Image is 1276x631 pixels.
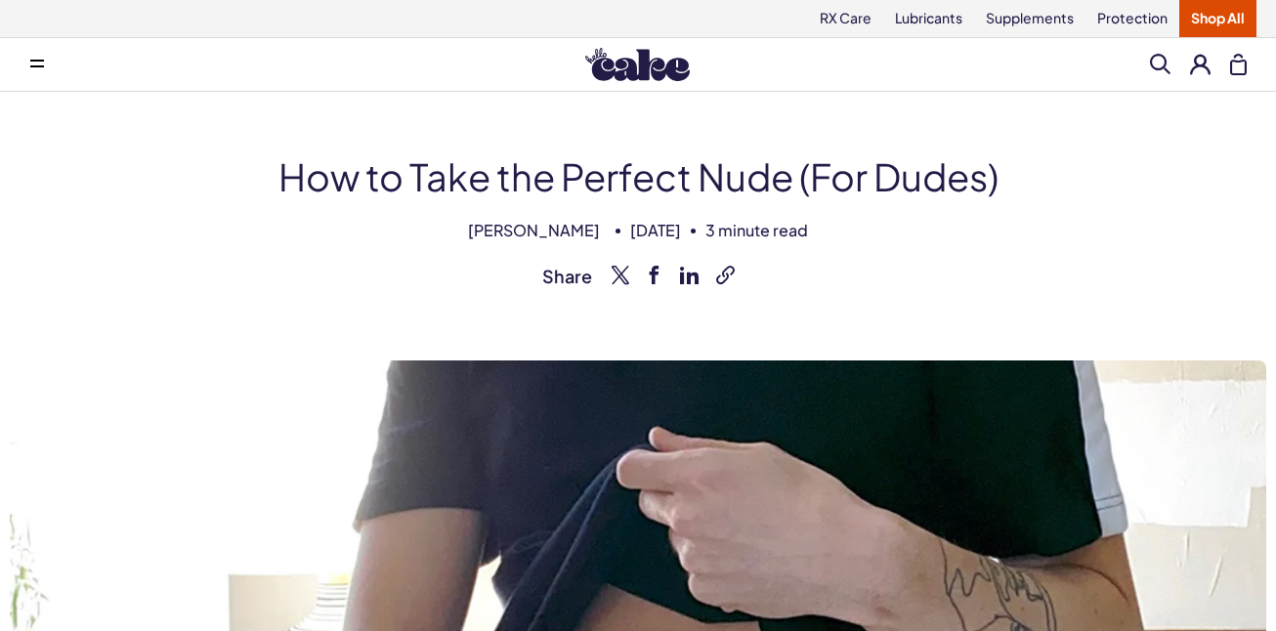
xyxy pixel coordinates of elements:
span: Share [542,265,592,287]
span: 3 minute read [705,220,808,241]
img: Hello Cake [585,48,690,81]
h1: How to Take the Perfect Nude (For Dudes) [29,150,1247,202]
span: [DATE] [630,220,681,241]
span: [PERSON_NAME] [468,220,600,241]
